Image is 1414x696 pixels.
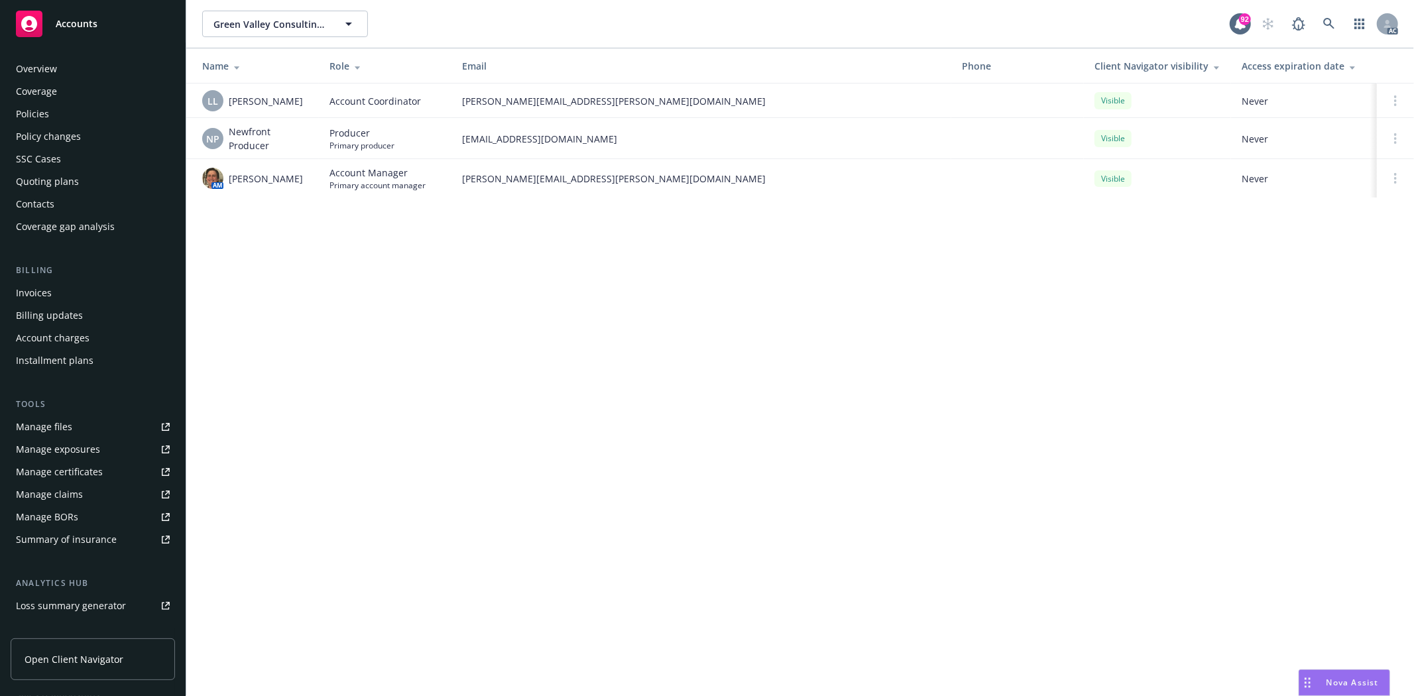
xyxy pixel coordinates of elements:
[16,305,83,326] div: Billing updates
[1242,172,1366,186] span: Never
[962,59,1073,73] div: Phone
[1094,170,1132,187] div: Visible
[1285,11,1312,37] a: Report a Bug
[1326,677,1379,688] span: Nova Assist
[1239,13,1251,25] div: 92
[11,58,175,80] a: Overview
[11,103,175,125] a: Policies
[329,94,421,108] span: Account Coordinator
[11,416,175,437] a: Manage files
[462,59,941,73] div: Email
[329,140,394,151] span: Primary producer
[11,506,175,528] a: Manage BORs
[11,216,175,237] a: Coverage gap analysis
[329,59,441,73] div: Role
[1094,92,1132,109] div: Visible
[16,194,54,215] div: Contacts
[11,595,175,616] a: Loss summary generator
[1299,669,1390,696] button: Nova Assist
[462,132,941,146] span: [EMAIL_ADDRESS][DOMAIN_NAME]
[206,132,219,146] span: NP
[1242,59,1366,73] div: Access expiration date
[16,506,78,528] div: Manage BORs
[1242,94,1366,108] span: Never
[202,59,308,73] div: Name
[11,194,175,215] a: Contacts
[202,168,223,189] img: photo
[16,171,79,192] div: Quoting plans
[11,148,175,170] a: SSC Cases
[11,305,175,326] a: Billing updates
[11,81,175,102] a: Coverage
[11,171,175,192] a: Quoting plans
[1094,59,1220,73] div: Client Navigator visibility
[462,94,941,108] span: [PERSON_NAME][EMAIL_ADDRESS][PERSON_NAME][DOMAIN_NAME]
[207,94,218,108] span: LL
[16,595,126,616] div: Loss summary generator
[11,577,175,590] div: Analytics hub
[16,484,83,505] div: Manage claims
[16,327,89,349] div: Account charges
[229,172,303,186] span: [PERSON_NAME]
[16,103,49,125] div: Policies
[16,81,57,102] div: Coverage
[202,11,368,37] button: Green Valley Consulting Corp DBA Brain Balance of [PERSON_NAME]
[329,180,426,191] span: Primary account manager
[229,94,303,108] span: [PERSON_NAME]
[11,529,175,550] a: Summary of insurance
[16,461,103,483] div: Manage certificates
[11,5,175,42] a: Accounts
[11,327,175,349] a: Account charges
[16,439,100,460] div: Manage exposures
[16,148,61,170] div: SSC Cases
[11,282,175,304] a: Invoices
[1255,11,1281,37] a: Start snowing
[25,652,123,666] span: Open Client Navigator
[16,350,93,371] div: Installment plans
[11,350,175,371] a: Installment plans
[1094,130,1132,146] div: Visible
[213,17,328,31] span: Green Valley Consulting Corp DBA Brain Balance of [PERSON_NAME]
[1316,11,1342,37] a: Search
[16,529,117,550] div: Summary of insurance
[329,126,394,140] span: Producer
[16,126,81,147] div: Policy changes
[11,126,175,147] a: Policy changes
[1242,132,1366,146] span: Never
[229,125,308,152] span: Newfront Producer
[329,166,426,180] span: Account Manager
[56,19,97,29] span: Accounts
[1346,11,1373,37] a: Switch app
[1299,670,1316,695] div: Drag to move
[11,439,175,460] a: Manage exposures
[11,398,175,411] div: Tools
[462,172,941,186] span: [PERSON_NAME][EMAIL_ADDRESS][PERSON_NAME][DOMAIN_NAME]
[11,461,175,483] a: Manage certificates
[16,216,115,237] div: Coverage gap analysis
[16,416,72,437] div: Manage files
[16,282,52,304] div: Invoices
[11,264,175,277] div: Billing
[16,58,57,80] div: Overview
[11,484,175,505] a: Manage claims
